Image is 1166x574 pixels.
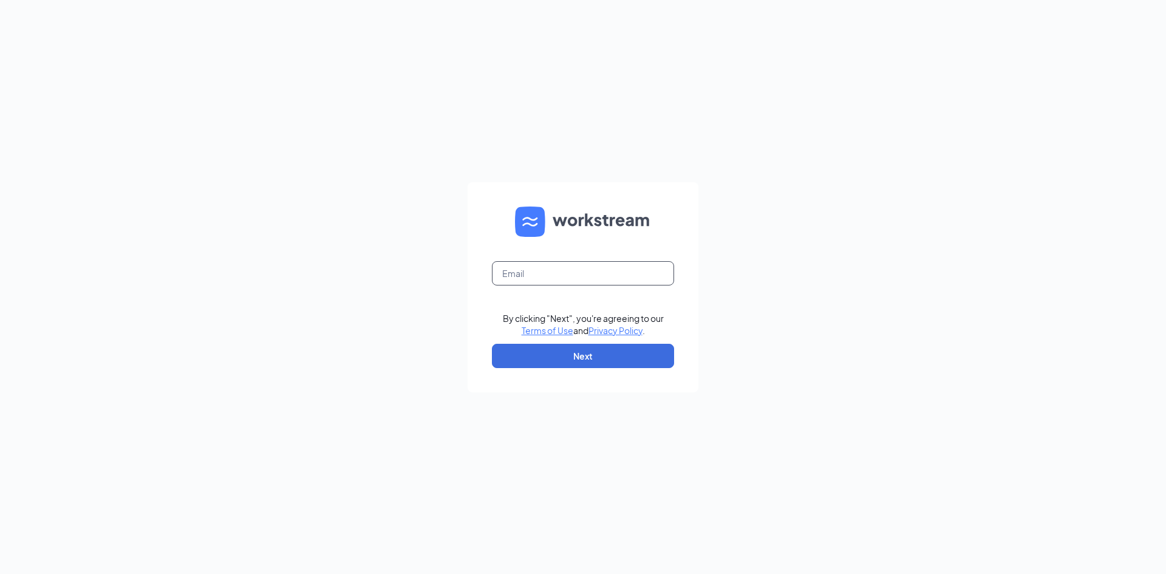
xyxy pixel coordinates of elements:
[522,325,573,336] a: Terms of Use
[515,207,651,237] img: WS logo and Workstream text
[492,261,674,285] input: Email
[588,325,643,336] a: Privacy Policy
[492,344,674,368] button: Next
[503,312,664,337] div: By clicking "Next", you're agreeing to our and .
